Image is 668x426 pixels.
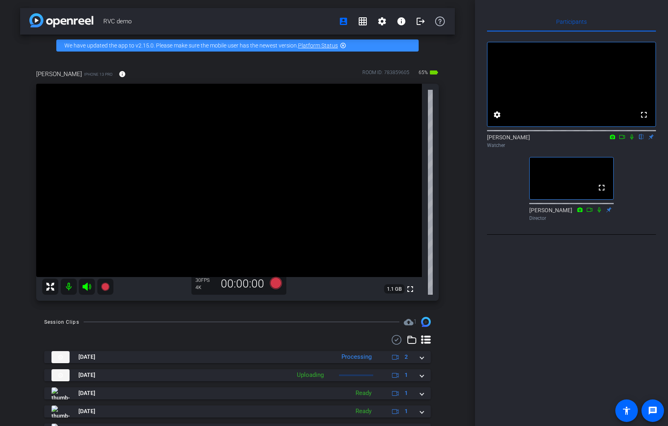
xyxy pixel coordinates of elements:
[405,407,408,416] span: 1
[358,17,368,26] mat-icon: grid_on
[29,13,93,27] img: app-logo
[78,353,95,361] span: [DATE]
[622,406,631,416] mat-icon: accessibility
[405,284,415,294] mat-icon: fullscreen
[201,277,210,283] span: FPS
[44,405,431,418] mat-expansion-panel-header: thumb-nail[DATE]Ready1
[44,351,431,363] mat-expansion-panel-header: thumb-nail[DATE]Processing2
[340,42,346,49] mat-icon: highlight_off
[362,69,409,81] div: ROOM ID: 783859605
[637,133,646,140] mat-icon: flip
[298,42,338,49] a: Platform Status
[648,406,658,416] mat-icon: message
[44,369,431,381] mat-expansion-panel-header: thumb-nail[DATE]Uploading1
[337,352,376,362] div: Processing
[404,317,413,327] mat-icon: cloud_upload
[529,206,614,222] div: [PERSON_NAME]
[421,317,431,327] img: Session clips
[293,370,328,380] div: Uploading
[405,353,408,361] span: 2
[416,17,425,26] mat-icon: logout
[492,110,502,120] mat-icon: settings
[404,317,417,327] span: Destinations for your clips
[556,19,587,25] span: Participants
[195,284,216,291] div: 4K
[639,110,649,120] mat-icon: fullscreen
[405,371,408,379] span: 1
[78,389,95,397] span: [DATE]
[51,351,70,363] img: thumb-nail
[44,318,79,326] div: Session Clips
[44,387,431,399] mat-expansion-panel-header: thumb-nail[DATE]Ready1
[413,318,417,325] span: 1
[103,13,334,29] span: RVC demo
[51,369,70,381] img: thumb-nail
[529,215,614,222] div: Director
[56,39,419,52] div: We have updated the app to v2.15.0. Please make sure the mobile user has the newest version.
[487,142,656,149] div: Watcher
[417,66,429,79] span: 65%
[36,70,82,79] span: [PERSON_NAME]
[339,17,348,26] mat-icon: account_box
[351,389,376,398] div: Ready
[377,17,387,26] mat-icon: settings
[195,277,216,283] div: 30
[487,133,656,149] div: [PERSON_NAME]
[119,70,126,78] mat-icon: info
[397,17,406,26] mat-icon: info
[597,183,606,192] mat-icon: fullscreen
[405,389,408,397] span: 1
[51,387,70,399] img: thumb-nail
[351,407,376,416] div: Ready
[78,407,95,416] span: [DATE]
[429,68,439,77] mat-icon: battery_std
[216,277,269,291] div: 00:00:00
[51,405,70,418] img: thumb-nail
[84,71,113,77] span: iPhone 13 Pro
[384,284,405,294] span: 1.1 GB
[78,371,95,379] span: [DATE]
